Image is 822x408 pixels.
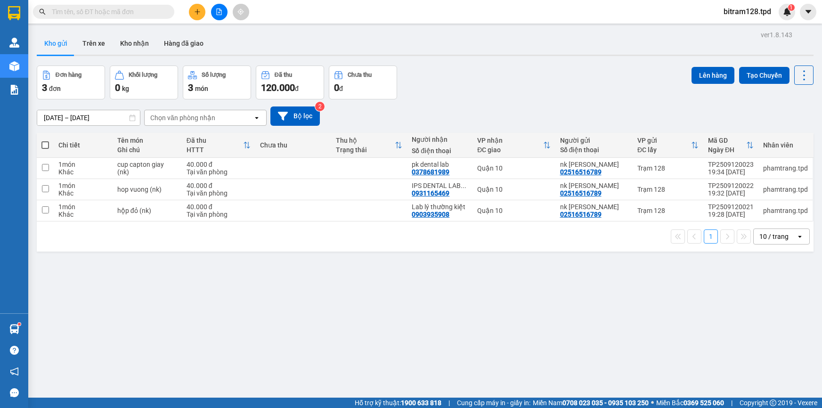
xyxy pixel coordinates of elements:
div: 0931165469 [412,189,449,197]
img: icon-new-feature [783,8,791,16]
div: Khác [58,168,108,176]
span: question-circle [10,346,19,355]
div: Chi tiết [58,141,108,149]
div: Quận 10 [477,164,550,172]
button: Đơn hàng3đơn [37,65,105,99]
div: Mã GD [708,137,746,144]
div: Tên món [117,137,177,144]
div: phamtrang.tpd [763,207,808,214]
input: Select a date range. [37,110,140,125]
div: 40.000 đ [187,203,251,211]
sup: 1 [788,4,795,11]
span: bitram128.tpd [716,6,779,17]
div: ĐC lấy [637,146,691,154]
div: 19:34 [DATE] [708,168,754,176]
button: plus [189,4,205,20]
div: 0903935908 [412,211,449,218]
button: Số lượng3món [183,65,251,99]
sup: 2 [315,102,325,111]
span: plus [194,8,201,15]
img: warehouse-icon [9,38,19,48]
span: 0 [334,82,339,93]
div: 40.000 đ [187,161,251,168]
span: | [448,398,450,408]
button: Lên hàng [692,67,734,84]
span: 120.000 [261,82,295,93]
div: TP2509120021 [708,203,754,211]
div: hộp đỏ (nk) [117,207,177,214]
span: đ [339,85,343,92]
span: Cung cấp máy in - giấy in: [457,398,530,408]
div: Trạm 128 [637,164,699,172]
span: kg [122,85,129,92]
button: Tạo Chuyến [739,67,789,84]
div: IPS DENTAL LAB (0903981469) [412,182,468,189]
div: phamtrang.tpd [763,186,808,193]
strong: 0708 023 035 - 0935 103 250 [562,399,649,407]
img: warehouse-icon [9,61,19,71]
button: Hàng đã giao [156,32,211,55]
div: cup capton giay (nk) [117,161,177,176]
button: Kho gửi [37,32,75,55]
div: VP gửi [637,137,691,144]
div: TP2509120023 [708,161,754,168]
div: 02516516789 [560,168,602,176]
div: HTTT [187,146,243,154]
div: 1 món [58,161,108,168]
span: search [39,8,46,15]
button: 1 [704,229,718,244]
span: copyright [770,400,776,406]
span: aim [237,8,244,15]
sup: 1 [18,323,21,326]
div: Tại văn phòng [187,211,251,218]
div: Trạm 128 [637,186,699,193]
img: solution-icon [9,85,19,95]
div: nk lê anh [560,161,628,168]
div: 40.000 đ [187,182,251,189]
div: Chọn văn phòng nhận [150,113,215,122]
div: Khối lượng [129,72,157,78]
div: Khác [58,189,108,197]
div: Người nhận [412,136,468,143]
div: Tại văn phòng [187,189,251,197]
span: 1 [789,4,793,11]
div: ĐC giao [477,146,543,154]
div: Quận 10 [477,186,550,193]
div: Đơn hàng [56,72,81,78]
th: Toggle SortBy [633,133,703,158]
div: 19:28 [DATE] [708,211,754,218]
span: đ [295,85,299,92]
div: ver 1.8.143 [761,30,792,40]
span: món [195,85,208,92]
div: Thu hộ [336,137,395,144]
div: 19:32 [DATE] [708,189,754,197]
button: file-add [211,4,228,20]
div: Ngày ĐH [708,146,746,154]
button: Chưa thu0đ [329,65,397,99]
div: VP nhận [477,137,543,144]
span: ... [461,182,466,189]
div: Ghi chú [117,146,177,154]
div: 1 món [58,182,108,189]
div: 02516516789 [560,211,602,218]
div: Trạng thái [336,146,395,154]
button: aim [233,4,249,20]
div: 10 / trang [759,232,789,241]
div: hop vuong (nk) [117,186,177,193]
input: Tìm tên, số ĐT hoặc mã đơn [52,7,163,17]
div: pk dental lab [412,161,468,168]
div: Số điện thoại [560,146,628,154]
svg: open [253,114,260,122]
div: Đã thu [187,137,243,144]
span: 3 [42,82,47,93]
strong: 1900 633 818 [401,399,441,407]
span: file-add [216,8,222,15]
button: Kho nhận [113,32,156,55]
div: Số lượng [202,72,226,78]
img: warehouse-icon [9,324,19,334]
div: Số điện thoại [412,147,468,155]
th: Toggle SortBy [472,133,555,158]
span: Hỗ trợ kỹ thuật: [355,398,441,408]
span: 3 [188,82,193,93]
th: Toggle SortBy [331,133,407,158]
